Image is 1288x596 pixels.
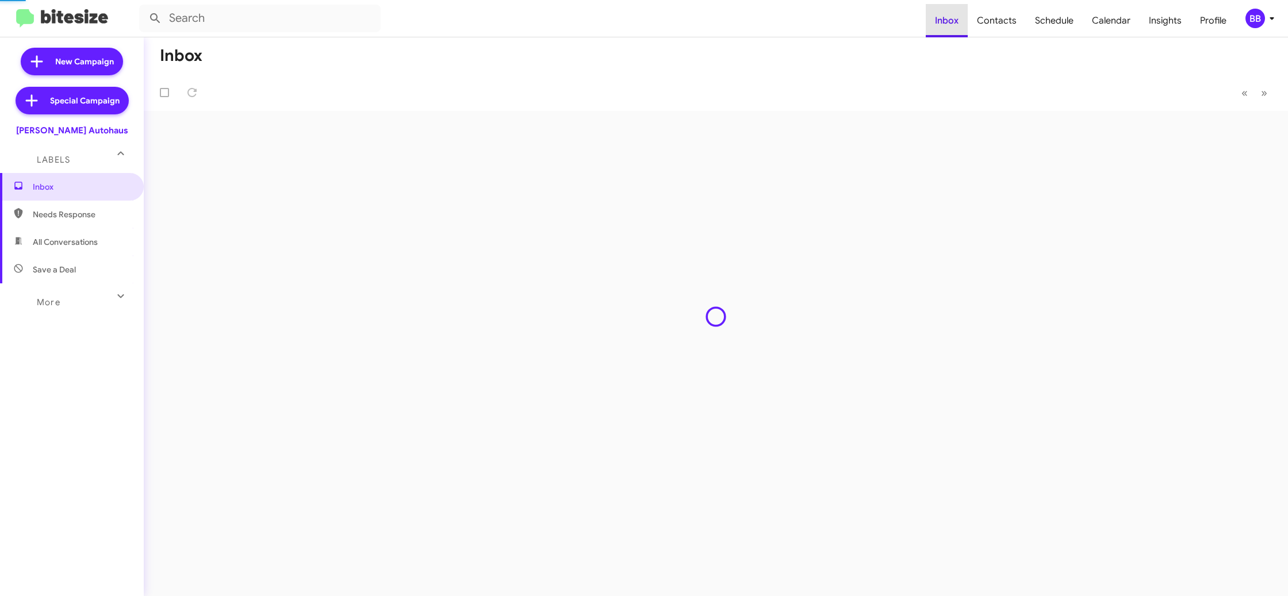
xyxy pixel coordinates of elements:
[1235,81,1255,105] button: Previous
[1140,4,1191,37] a: Insights
[1261,86,1267,100] span: »
[33,181,131,193] span: Inbox
[16,125,128,136] div: [PERSON_NAME] Autohaus
[968,4,1026,37] a: Contacts
[16,87,129,114] a: Special Campaign
[33,209,131,220] span: Needs Response
[1254,81,1274,105] button: Next
[1191,4,1236,37] a: Profile
[1083,4,1140,37] a: Calendar
[1236,9,1275,28] button: BB
[160,47,202,65] h1: Inbox
[21,48,123,75] a: New Campaign
[1026,4,1083,37] a: Schedule
[37,297,60,307] span: More
[1241,86,1248,100] span: «
[1245,9,1265,28] div: BB
[33,264,76,275] span: Save a Deal
[926,4,968,37] a: Inbox
[50,95,120,106] span: Special Campaign
[139,5,381,32] input: Search
[55,56,114,67] span: New Campaign
[1235,81,1274,105] nav: Page navigation example
[37,155,70,165] span: Labels
[33,236,98,248] span: All Conversations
